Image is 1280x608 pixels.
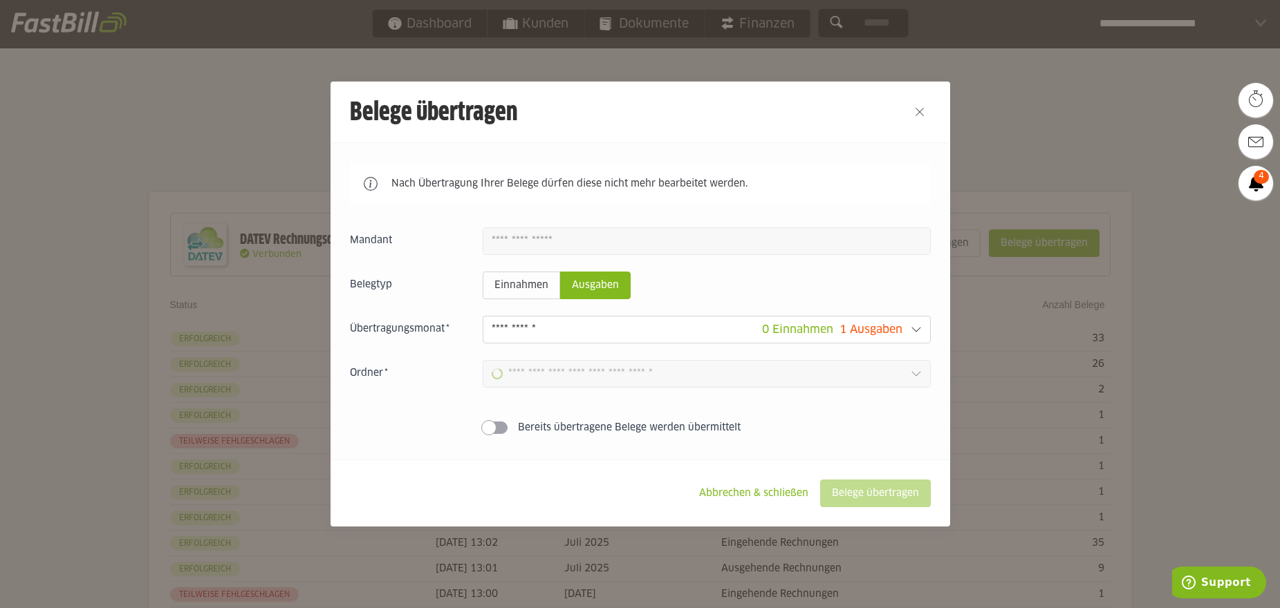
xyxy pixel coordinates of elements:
[820,479,931,507] sl-button: Belege übertragen
[1239,166,1273,200] a: 4
[1254,170,1269,184] span: 4
[483,272,560,299] sl-radio-button: Einnahmen
[560,272,631,299] sl-radio-button: Ausgaben
[1172,567,1266,601] iframe: Öffnet ein Widget, in dem Sie weitere Informationen finden
[687,479,820,507] sl-button: Abbrechen & schließen
[350,421,931,435] sl-switch: Bereits übertragene Belege werden übermittelt
[762,324,833,335] span: 0 Einnahmen
[840,324,902,335] span: 1 Ausgaben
